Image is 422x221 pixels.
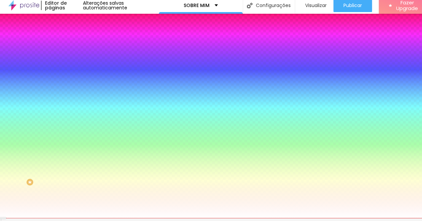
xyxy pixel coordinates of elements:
div: Alterações salvas automaticamente [83,1,159,10]
div: Editor de páginas [41,1,83,10]
span: Visualizar [305,3,327,8]
span: Publicar [343,3,362,8]
p: SOBRE MIM [184,3,209,8]
img: Icone [247,3,252,8]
